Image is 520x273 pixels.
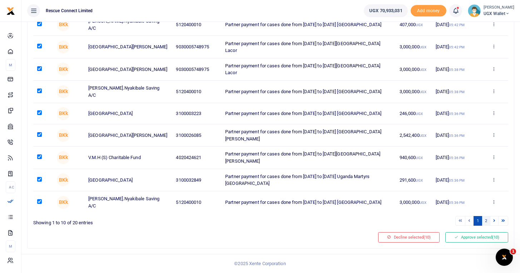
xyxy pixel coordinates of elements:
[420,45,426,49] small: UGX
[57,196,70,209] span: Beth Kitengele kanyoi
[431,124,480,147] td: [DATE]
[57,129,70,142] span: Beth Kitengele kanyoi
[6,59,15,71] li: M
[484,10,514,17] span: UGX Wallet
[84,36,172,58] td: [GEOGRAPHIC_DATA][PERSON_NAME]
[84,124,172,147] td: [GEOGRAPHIC_DATA][PERSON_NAME]
[57,18,70,31] span: Beth Kitengele kanyoi
[396,36,432,58] td: 3,000,000
[84,147,172,169] td: V.M.H (S) Charitable Fund
[411,5,446,17] li: Toup your wallet
[172,124,221,147] td: 3100026085
[424,235,431,240] span: (10)
[43,8,95,14] span: Rescue Connect Limited
[431,14,480,36] td: [DATE]
[431,36,480,58] td: [DATE]
[416,23,422,27] small: UGX
[369,7,402,14] span: UGX 70,933,031
[496,249,513,266] iframe: Intercom live chat
[396,58,432,81] td: 3,000,000
[492,235,499,240] span: (10)
[6,181,15,193] li: Ac
[396,14,432,36] td: 407,000
[6,240,15,252] li: M
[57,85,70,98] span: Beth Kitengele kanyoi
[420,68,426,72] small: UGX
[84,14,172,36] td: [PERSON_NAME].Nyakibale Saving A/C
[221,103,396,124] td: Partner payment for cases done from [DATE] to [DATE] [GEOGRAPHIC_DATA]
[449,23,465,27] small: 05:42 PM
[172,14,221,36] td: 5120400010
[396,191,432,213] td: 3,000,000
[172,147,221,169] td: 4020424621
[57,173,70,186] span: Beth Kitengele kanyoi
[449,112,465,116] small: 05:36 PM
[172,81,221,103] td: 5120400010
[416,156,422,160] small: UGX
[431,103,480,124] td: [DATE]
[416,178,422,182] small: UGX
[84,58,172,81] td: [GEOGRAPHIC_DATA][PERSON_NAME]
[411,5,446,17] span: Add money
[84,169,172,191] td: [GEOGRAPHIC_DATA]
[411,8,446,13] a: Add money
[84,103,172,124] td: [GEOGRAPHIC_DATA]
[420,201,426,205] small: UGX
[221,124,396,147] td: Partner payment for cases done from [DATE] to [DATE] [GEOGRAPHIC_DATA][PERSON_NAME]
[6,8,15,13] a: logo-small logo-large logo-large
[431,81,480,103] td: [DATE]
[221,81,396,103] td: Partner payment for cases done from [DATE] to [DATE] [GEOGRAPHIC_DATA]
[172,103,221,124] td: 3100003223
[221,14,396,36] td: Partner payment for cases done from [DATE] to [DATE] [GEOGRAPHIC_DATA]
[468,4,514,17] a: profile-user [PERSON_NAME] UGX Wallet
[449,45,465,49] small: 05:42 PM
[396,169,432,191] td: 291,600
[57,63,70,76] span: Beth Kitengele kanyoi
[449,201,465,205] small: 05:36 PM
[221,36,396,58] td: Partner payment for cases done from [DATE] to [DATE][GEOGRAPHIC_DATA] Lacor
[449,178,465,182] small: 05:36 PM
[484,5,514,11] small: [PERSON_NAME]
[396,81,432,103] td: 3,000,000
[6,7,15,15] img: logo-small
[431,147,480,169] td: [DATE]
[449,134,465,138] small: 05:36 PM
[449,90,465,94] small: 05:38 PM
[474,216,482,226] a: 1
[33,215,268,226] div: Showing 1 to 10 of 20 entries
[221,147,396,169] td: Partner payment for cases done from [DATE] to [DATE][GEOGRAPHIC_DATA][PERSON_NAME]
[420,134,426,138] small: UGX
[57,151,70,164] span: Beth Kitengele kanyoi
[396,147,432,169] td: 940,600
[172,58,221,81] td: 9030005748975
[510,249,516,254] span: 1
[449,156,465,160] small: 05:36 PM
[84,81,172,103] td: [PERSON_NAME].Nyakibale Saving A/C
[431,169,480,191] td: [DATE]
[482,216,490,226] a: 2
[378,232,440,242] button: Decline selected(10)
[172,169,221,191] td: 3100032849
[431,58,480,81] td: [DATE]
[172,191,221,213] td: 5120400010
[84,191,172,213] td: [PERSON_NAME].Nyakibale Saving A/C
[57,107,70,120] span: Beth Kitengele kanyoi
[172,36,221,58] td: 9030005748975
[221,191,396,213] td: Partner payment for cases done from [DATE] to [DATE] [GEOGRAPHIC_DATA]
[420,90,426,94] small: UGX
[396,124,432,147] td: 2,542,400
[57,40,70,53] span: Beth Kitengele kanyoi
[221,58,396,81] td: Partner payment for cases done from [DATE] to [DATE][GEOGRAPHIC_DATA] Lacor
[445,232,508,242] button: Approve selected(10)
[364,4,407,17] a: UGX 70,933,031
[221,169,396,191] td: Partner payment for cases done from [DATE] to [DATE] Uganda Martyrs [GEOGRAPHIC_DATA]
[431,191,480,213] td: [DATE]
[449,68,465,72] small: 05:38 PM
[396,103,432,124] td: 246,000
[416,112,422,116] small: UGX
[361,4,410,17] li: Wallet ballance
[468,4,481,17] img: profile-user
